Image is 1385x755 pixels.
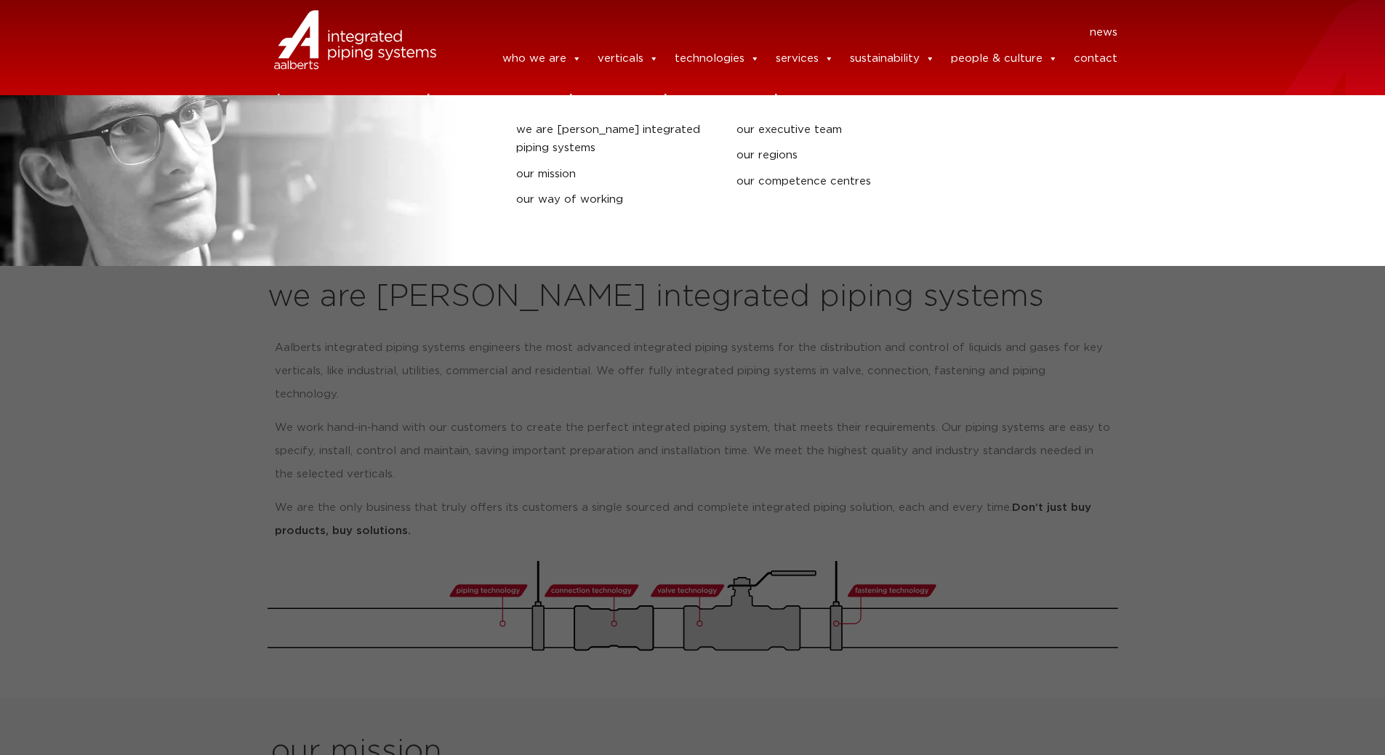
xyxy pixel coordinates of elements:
[268,280,1118,315] h2: we are [PERSON_NAME] integrated piping systems
[776,44,834,73] a: services
[275,416,1111,486] p: We work hand-in-hand with our customers to create the perfect integrated piping system, that meet...
[1090,21,1117,44] a: news
[736,121,935,140] a: our executive team
[598,44,659,73] a: verticals
[458,21,1118,44] nav: Menu
[675,44,760,73] a: technologies
[736,146,935,165] a: our regions
[850,44,935,73] a: sustainability
[736,172,935,191] a: our competence centres
[516,165,715,184] a: our mission
[951,44,1058,73] a: people & culture
[275,496,1111,543] p: We are the only business that truly offers its customers a single sourced and complete integrated...
[275,336,1111,406] p: Aalberts integrated piping systems engineers the most advanced integrated piping systems for the ...
[502,44,582,73] a: who we are
[516,121,715,158] a: we are [PERSON_NAME] integrated piping systems
[516,190,715,209] a: our way of working
[1074,44,1117,73] a: contact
